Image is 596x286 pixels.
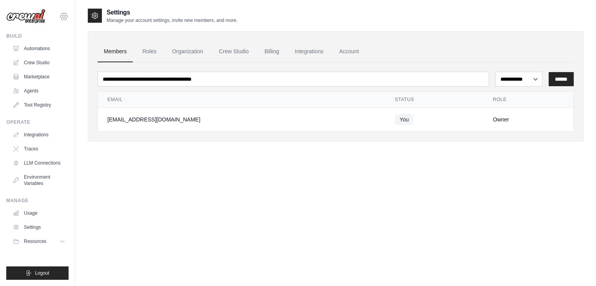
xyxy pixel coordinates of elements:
[6,119,69,125] div: Operate
[9,56,69,69] a: Crew Studio
[98,92,386,108] th: Email
[386,92,484,108] th: Status
[24,238,46,244] span: Resources
[9,207,69,219] a: Usage
[9,42,69,55] a: Automations
[6,197,69,204] div: Manage
[9,71,69,83] a: Marketplace
[107,116,376,123] div: [EMAIL_ADDRESS][DOMAIN_NAME]
[9,129,69,141] a: Integrations
[333,41,365,62] a: Account
[9,157,69,169] a: LLM Connections
[493,116,564,123] div: Owner
[107,8,237,17] h2: Settings
[484,92,574,108] th: Role
[6,33,69,39] div: Build
[288,41,330,62] a: Integrations
[35,270,49,276] span: Logout
[9,171,69,190] a: Environment Variables
[9,221,69,234] a: Settings
[98,41,133,62] a: Members
[9,235,69,248] button: Resources
[166,41,209,62] a: Organization
[9,143,69,155] a: Traces
[6,9,45,24] img: Logo
[6,266,69,280] button: Logout
[136,41,163,62] a: Roles
[9,85,69,97] a: Agents
[395,114,414,125] span: You
[9,99,69,111] a: Tool Registry
[107,17,237,24] p: Manage your account settings, invite new members, and more.
[213,41,255,62] a: Crew Studio
[258,41,285,62] a: Billing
